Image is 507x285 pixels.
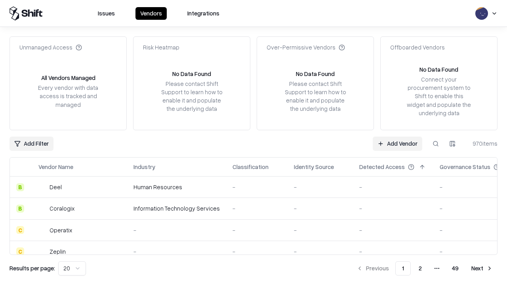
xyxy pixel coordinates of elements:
[38,247,46,255] img: Zeplin
[267,43,345,51] div: Over-Permissive Vendors
[38,205,46,213] img: Coralogix
[135,7,167,20] button: Vendors
[133,226,220,234] div: -
[359,163,405,171] div: Detected Access
[183,7,224,20] button: Integrations
[294,204,347,213] div: -
[467,261,497,275] button: Next
[440,163,490,171] div: Governance Status
[35,84,101,108] div: Every vendor with data access is tracked and managed
[38,226,46,234] img: Operatix
[359,226,427,234] div: -
[352,261,497,275] nav: pagination
[233,163,269,171] div: Classification
[233,204,281,213] div: -
[172,70,211,78] div: No Data Found
[16,226,24,234] div: C
[395,261,411,275] button: 1
[294,247,347,256] div: -
[38,183,46,191] img: Deel
[233,247,281,256] div: -
[16,247,24,255] div: C
[50,183,62,191] div: Deel
[466,139,497,148] div: 970 items
[10,137,53,151] button: Add Filter
[143,43,179,51] div: Risk Heatmap
[10,264,55,272] p: Results per page:
[133,247,220,256] div: -
[16,183,24,191] div: B
[50,226,72,234] div: Operatix
[233,183,281,191] div: -
[19,43,82,51] div: Unmanaged Access
[359,183,427,191] div: -
[282,80,348,113] div: Please contact Shift Support to learn how to enable it and populate the underlying data
[41,74,95,82] div: All Vendors Managed
[296,70,335,78] div: No Data Found
[50,204,74,213] div: Coralogix
[133,204,220,213] div: Information Technology Services
[93,7,120,20] button: Issues
[133,183,220,191] div: Human Resources
[359,204,427,213] div: -
[412,261,428,275] button: 2
[373,137,422,151] a: Add Vendor
[419,65,458,74] div: No Data Found
[159,80,225,113] div: Please contact Shift Support to learn how to enable it and populate the underlying data
[38,163,73,171] div: Vendor Name
[16,205,24,213] div: B
[390,43,445,51] div: Offboarded Vendors
[233,226,281,234] div: -
[446,261,465,275] button: 49
[294,183,347,191] div: -
[406,75,472,117] div: Connect your procurement system to Shift to enable this widget and populate the underlying data
[359,247,427,256] div: -
[50,247,66,256] div: Zeplin
[133,163,155,171] div: Industry
[294,163,334,171] div: Identity Source
[294,226,347,234] div: -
